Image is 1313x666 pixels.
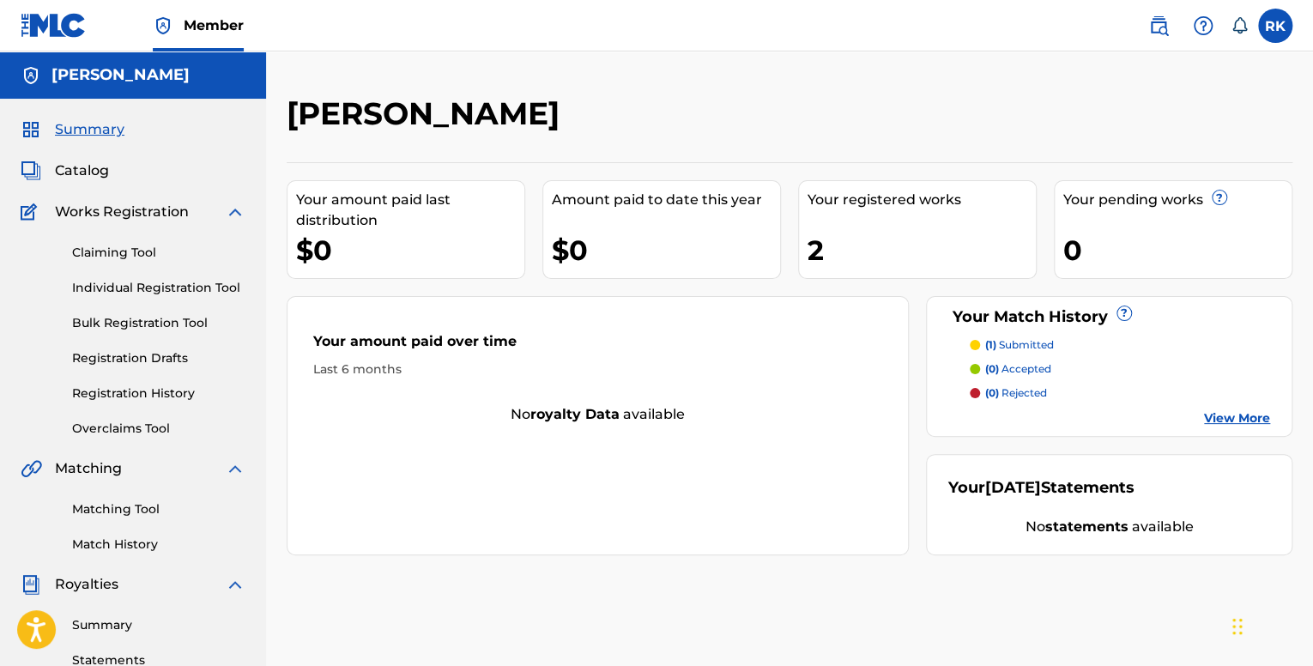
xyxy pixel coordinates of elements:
span: (0) [985,362,999,375]
img: Royalties [21,574,41,595]
a: (0) rejected [970,385,1270,401]
a: Public Search [1141,9,1176,43]
span: ? [1117,306,1131,320]
img: search [1148,15,1169,36]
img: Summary [21,119,41,140]
img: Top Rightsholder [153,15,173,36]
div: Amount paid to date this year [552,190,780,210]
span: ? [1213,191,1226,204]
img: expand [225,458,245,479]
img: expand [225,202,245,222]
p: accepted [985,361,1051,377]
img: Accounts [21,65,41,86]
a: Matching Tool [72,500,245,518]
span: Royalties [55,574,118,595]
iframe: Chat Widget [1227,584,1313,666]
div: 0 [1063,231,1292,269]
a: Bulk Registration Tool [72,314,245,332]
a: CatalogCatalog [21,160,109,181]
div: 2 [808,231,1036,269]
span: (0) [985,386,999,399]
img: Matching [21,458,42,479]
div: Your pending works [1063,190,1292,210]
a: SummarySummary [21,119,124,140]
a: Claiming Tool [72,244,245,262]
a: Registration History [72,384,245,403]
img: Works Registration [21,202,43,222]
span: Works Registration [55,202,189,222]
div: Your registered works [808,190,1036,210]
a: Individual Registration Tool [72,279,245,297]
a: Summary [72,616,245,634]
strong: royalty data [530,406,620,422]
span: Catalog [55,160,109,181]
span: [DATE] [985,478,1041,497]
a: Match History [72,536,245,554]
div: $0 [296,231,524,269]
a: (1) submitted [970,337,1270,353]
div: No available [948,517,1270,537]
strong: statements [1045,518,1128,535]
h5: Richman Kaskombe [51,65,190,85]
img: help [1193,15,1213,36]
div: Drag [1232,601,1243,652]
a: View More [1204,409,1270,427]
a: (0) accepted [970,361,1270,377]
div: Last 6 months [313,360,882,378]
img: MLC Logo [21,13,87,38]
div: Your Match History [948,306,1270,329]
div: User Menu [1258,9,1292,43]
h2: [PERSON_NAME] [287,94,568,133]
img: Catalog [21,160,41,181]
p: submitted [985,337,1054,353]
span: Summary [55,119,124,140]
span: Matching [55,458,122,479]
div: Notifications [1231,17,1248,34]
span: Member [184,15,244,35]
span: (1) [985,338,996,351]
a: Overclaims Tool [72,420,245,438]
div: Your amount paid last distribution [296,190,524,231]
div: No available [287,404,908,425]
img: expand [225,574,245,595]
a: Registration Drafts [72,349,245,367]
div: $0 [552,231,780,269]
div: Help [1186,9,1220,43]
p: rejected [985,385,1047,401]
div: Your Statements [948,476,1135,499]
div: Your amount paid over time [313,331,882,360]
